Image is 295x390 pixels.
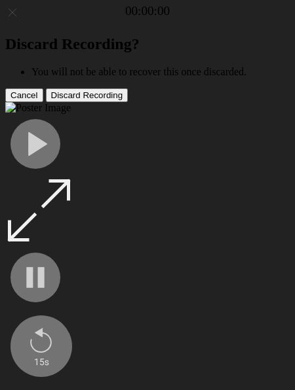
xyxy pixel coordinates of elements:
a: 00:00:00 [125,4,170,18]
h2: Discard Recording? [5,35,290,53]
button: Cancel [5,88,43,102]
li: You will not be able to recover this once discarded. [31,66,290,78]
img: Poster Image [5,102,71,114]
button: Discard Recording [46,88,128,102]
